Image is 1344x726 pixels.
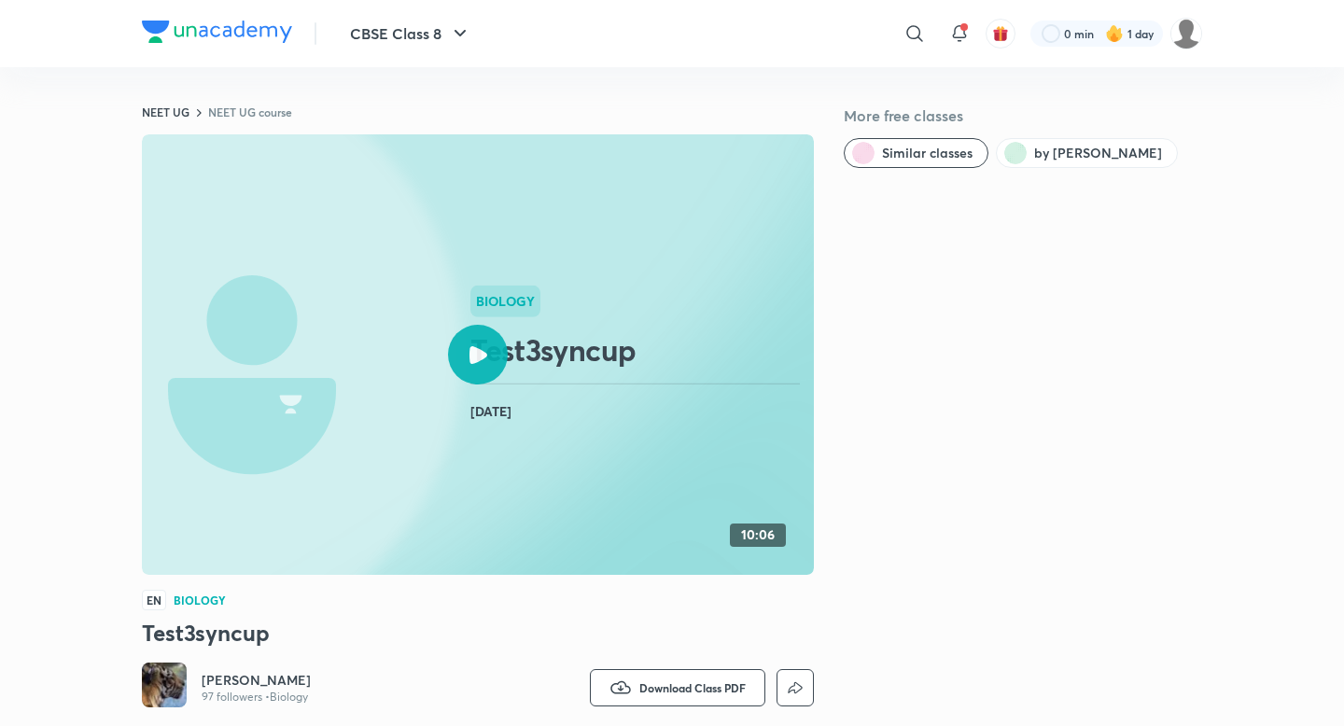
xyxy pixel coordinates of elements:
[1034,144,1162,162] span: by Chayan Mehta
[142,663,187,707] img: Avatar
[208,105,292,119] a: NEET UG course
[882,144,973,162] span: Similar classes
[844,105,1202,127] h5: More free classes
[142,590,166,610] span: EN
[992,25,1009,42] img: avatar
[142,618,814,648] h3: Test3syncup
[590,669,765,706] button: Download Class PDF
[639,680,746,695] span: Download Class PDF
[1170,18,1202,49] img: S M AKSHATHAjjjfhfjgjgkgkgkhk
[202,671,311,690] a: [PERSON_NAME]
[996,138,1178,168] button: by Chayan Mehta
[174,594,226,606] h4: Biology
[1105,24,1124,43] img: streak
[470,331,806,369] h2: Test3syncup
[470,399,806,424] h4: [DATE]
[142,21,292,48] a: Company Logo
[844,138,988,168] button: Similar classes
[741,527,775,543] h4: 10:06
[142,105,189,119] a: NEET UG
[202,690,311,705] p: 97 followers • Biology
[986,19,1015,49] button: avatar
[142,663,187,712] a: Avatar
[142,21,292,43] img: Company Logo
[339,15,483,52] button: CBSE Class 8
